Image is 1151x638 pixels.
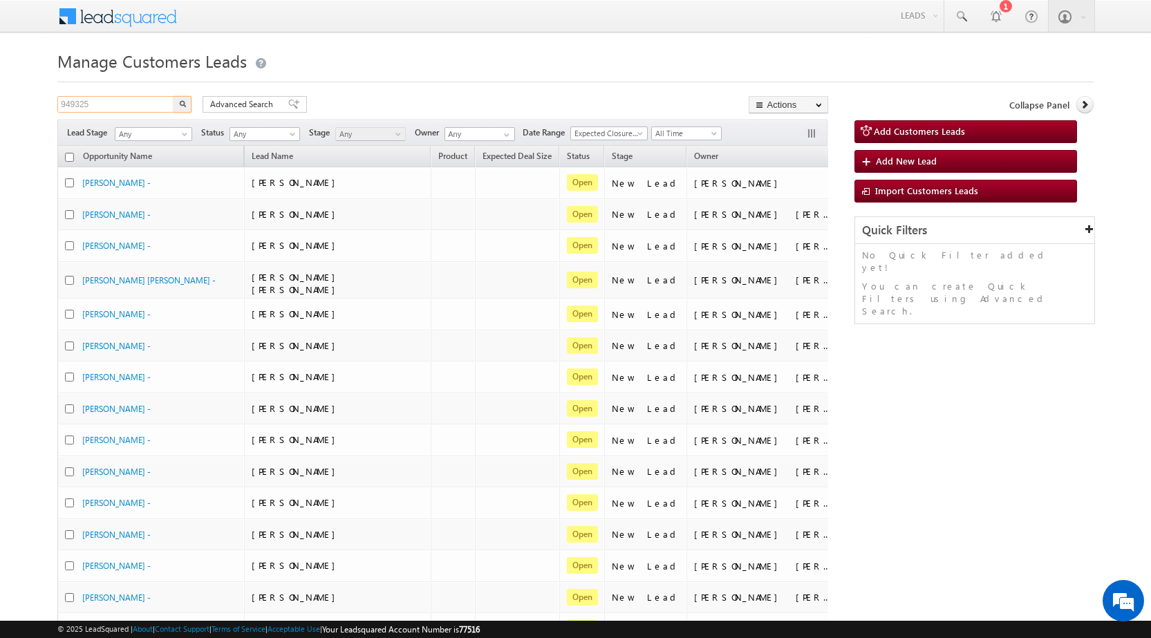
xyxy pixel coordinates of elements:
[438,151,467,161] span: Product
[268,624,320,633] a: Acceptable Use
[875,185,978,196] span: Import Customers Leads
[252,433,342,445] span: [PERSON_NAME]
[445,127,515,141] input: Type to Search
[82,404,151,414] a: [PERSON_NAME] -
[567,463,598,480] span: Open
[876,155,937,167] span: Add New Lead
[65,153,74,162] input: Check all records
[523,126,570,139] span: Date Range
[570,126,648,140] a: Expected Closure Date
[694,465,832,478] div: [PERSON_NAME] [PERSON_NAME]
[567,526,598,543] span: Open
[252,176,342,188] span: [PERSON_NAME]
[567,589,598,606] span: Open
[694,528,832,541] div: [PERSON_NAME] [PERSON_NAME]
[212,624,265,633] a: Terms of Service
[612,208,681,221] div: New Lead
[652,127,718,140] span: All Time
[874,125,965,137] span: Add Customers Leads
[230,128,296,140] span: Any
[612,274,681,286] div: New Lead
[694,591,832,603] div: [PERSON_NAME] [PERSON_NAME]
[57,50,247,72] span: Manage Customers Leads
[82,309,151,319] a: [PERSON_NAME] -
[694,402,832,415] div: [PERSON_NAME] [PERSON_NAME]
[694,177,832,189] div: [PERSON_NAME]
[567,272,598,288] span: Open
[252,591,342,603] span: [PERSON_NAME]
[567,206,598,223] span: Open
[230,127,300,141] a: Any
[252,402,342,414] span: [PERSON_NAME]
[694,240,832,252] div: [PERSON_NAME] [PERSON_NAME]
[210,98,277,111] span: Advanced Search
[309,126,335,139] span: Stage
[560,149,597,167] a: Status
[252,528,342,540] span: [PERSON_NAME]
[82,561,151,571] a: [PERSON_NAME] -
[483,151,552,161] span: Expected Deal Size
[567,368,598,385] span: Open
[82,372,151,382] a: [PERSON_NAME] -
[612,240,681,252] div: New Lead
[612,528,681,541] div: New Lead
[567,400,598,417] span: Open
[336,128,402,140] span: Any
[252,370,342,382] span: [PERSON_NAME]
[82,241,151,251] a: [PERSON_NAME] -
[612,591,681,603] div: New Lead
[57,623,480,636] span: © 2025 LeadSquared | | | | |
[335,127,406,141] a: Any
[252,339,342,351] span: [PERSON_NAME]
[82,529,151,540] a: [PERSON_NAME] -
[82,275,216,285] a: [PERSON_NAME] [PERSON_NAME] -
[82,435,151,445] a: [PERSON_NAME] -
[459,624,480,635] span: 77516
[694,371,832,384] div: [PERSON_NAME] [PERSON_NAME]
[855,217,1094,244] div: Quick Filters
[1009,99,1069,111] span: Collapse Panel
[694,497,832,509] div: [PERSON_NAME] [PERSON_NAME]
[476,149,559,167] a: Expected Deal Size
[496,128,514,142] a: Show All Items
[694,339,832,352] div: [PERSON_NAME] [PERSON_NAME]
[567,337,598,354] span: Open
[605,149,639,167] a: Stage
[227,7,260,40] div: Minimize live chat window
[567,431,598,448] span: Open
[862,249,1087,274] p: No Quick Filter added yet!
[201,126,230,139] span: Status
[612,465,681,478] div: New Lead
[252,208,342,220] span: [PERSON_NAME]
[694,560,832,572] div: [PERSON_NAME] [PERSON_NAME]
[24,73,58,91] img: d_60004797649_company_0_60004797649
[694,308,832,321] div: [PERSON_NAME] [PERSON_NAME]
[612,308,681,321] div: New Lead
[612,434,681,447] div: New Lead
[571,127,643,140] span: Expected Closure Date
[567,174,598,191] span: Open
[115,128,187,140] span: Any
[567,237,598,254] span: Open
[612,497,681,509] div: New Lead
[749,96,828,113] button: Actions
[133,624,153,633] a: About
[651,126,722,140] a: All Time
[612,371,681,384] div: New Lead
[252,496,342,508] span: [PERSON_NAME]
[82,178,151,188] a: [PERSON_NAME] -
[82,498,151,508] a: [PERSON_NAME] -
[694,274,832,286] div: [PERSON_NAME] [PERSON_NAME]
[82,341,151,351] a: [PERSON_NAME] -
[252,239,342,251] span: [PERSON_NAME]
[252,559,342,571] span: [PERSON_NAME]
[862,280,1087,317] p: You can create Quick Filters using Advanced Search.
[567,306,598,322] span: Open
[82,592,151,603] a: [PERSON_NAME] -
[694,208,832,221] div: [PERSON_NAME] [PERSON_NAME]
[115,127,192,141] a: Any
[567,494,598,511] span: Open
[612,560,681,572] div: New Lead
[83,151,152,161] span: Opportunity Name
[612,402,681,415] div: New Lead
